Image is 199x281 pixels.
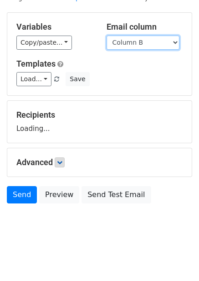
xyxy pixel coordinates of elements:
[16,110,183,120] h5: Recipients
[16,22,93,32] h5: Variables
[107,22,183,32] h5: Email column
[7,186,37,203] a: Send
[16,59,56,68] a: Templates
[82,186,151,203] a: Send Test Email
[16,72,51,86] a: Load...
[66,72,89,86] button: Save
[39,186,79,203] a: Preview
[153,237,199,281] iframe: Chat Widget
[16,157,183,167] h5: Advanced
[16,36,72,50] a: Copy/paste...
[16,110,183,134] div: Loading...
